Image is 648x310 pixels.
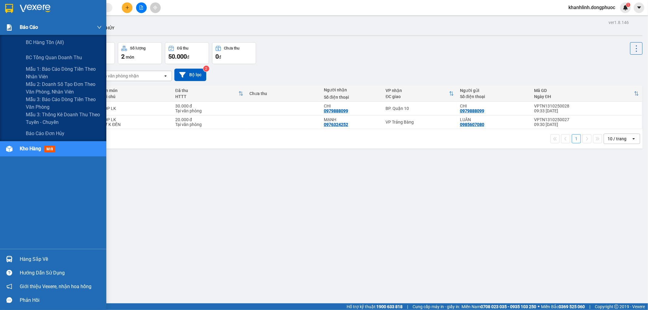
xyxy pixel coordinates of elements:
[130,46,146,50] div: Số lượng
[6,256,12,262] img: warehouse-icon
[44,146,55,152] span: mới
[101,117,169,122] div: HỘP LK
[5,4,13,13] img: logo-vxr
[6,297,12,303] span: message
[634,2,644,13] button: caret-down
[26,80,102,96] span: Mẫu 2: Doanh số tạo đơn theo Văn phòng, nhân viên
[20,268,102,278] div: Hướng dẫn sử dụng
[125,5,129,10] span: plus
[175,88,238,93] div: Đã thu
[589,303,590,310] span: |
[481,304,536,309] strong: 0708 023 035 - 0935 103 250
[20,146,41,152] span: Kho hàng
[121,53,125,60] span: 2
[386,94,449,99] div: ĐC giao
[531,86,642,102] th: Toggle SortBy
[460,122,484,127] div: 0985607080
[163,73,168,78] svg: open
[324,104,380,108] div: CHI
[101,88,169,93] div: Tên món
[139,5,143,10] span: file-add
[324,95,380,100] div: Số điện thoại
[460,108,484,113] div: 0979888099
[636,5,642,10] span: caret-down
[215,53,219,60] span: 0
[559,304,585,309] strong: 0369 525 060
[534,108,639,113] div: 09:33 [DATE]
[614,305,619,309] span: copyright
[118,42,162,64] button: Số lượng2món
[460,117,528,122] div: LUÂN
[150,2,161,13] button: aim
[153,5,157,10] span: aim
[20,296,102,305] div: Phản hồi
[101,106,169,111] div: HỘP LK
[6,146,12,152] img: warehouse-icon
[608,136,626,142] div: 10 / trang
[572,134,581,143] button: 1
[175,117,243,122] div: 20.000 đ
[26,96,102,111] span: Mẫu 3: Báo cáo dòng tiền theo văn phòng
[382,86,457,102] th: Toggle SortBy
[534,104,639,108] div: VPTN1310250028
[324,117,380,122] div: MẠNH
[26,39,64,46] span: BC hàng tồn (all)
[460,88,528,93] div: Người gửi
[627,3,629,7] span: 1
[407,303,408,310] span: |
[413,303,460,310] span: Cung cấp máy in - giấy in:
[249,91,317,96] div: Chưa thu
[534,88,634,93] div: Mã GD
[175,94,238,99] div: HTTT
[461,303,536,310] span: Miền Nam
[177,46,188,50] div: Đã thu
[26,111,102,126] span: Mẫu 3: Thống kê doanh thu theo tuyến - chuyến
[534,94,634,99] div: Ngày ĐH
[6,284,12,289] span: notification
[631,136,636,141] svg: open
[386,88,449,93] div: VP nhận
[26,65,102,80] span: Mẫu 1: Báo cáo dòng tiền theo nhân viên
[101,94,169,99] div: Ghi chú
[460,94,528,99] div: Số điện thoại
[175,104,243,108] div: 30.000 đ
[174,69,206,81] button: Bộ lọc
[534,122,639,127] div: 09:30 [DATE]
[26,130,64,137] span: báo cáo đơn hủy
[212,42,256,64] button: Chưa thu0đ
[609,19,629,26] div: ver 1.8.146
[101,122,169,127] div: HƯ K ĐỀN
[324,108,348,113] div: 0979888099
[20,283,91,290] span: Giới thiệu Vexere, nhận hoa hồng
[122,2,132,13] button: plus
[203,66,209,72] sup: 2
[20,255,102,264] div: Hàng sắp về
[224,46,240,50] div: Chưa thu
[324,87,380,92] div: Người nhận
[97,73,139,79] div: Chọn văn phòng nhận
[20,23,38,31] span: Báo cáo
[26,54,82,61] span: BC tổng quan doanh thu
[97,25,102,30] span: down
[564,4,620,11] span: khanhlinh.dongphuoc
[175,108,243,113] div: Tại văn phòng
[136,2,147,13] button: file-add
[534,117,639,122] div: VPTN1310250027
[376,304,403,309] strong: 1900 633 818
[538,305,540,308] span: ⚪️
[386,106,454,111] div: BP. Quận 10
[175,122,243,127] div: Tại văn phòng
[126,55,134,60] span: món
[165,42,209,64] button: Đã thu50.000đ
[6,24,12,31] img: solution-icon
[460,104,528,108] div: CHI
[6,270,12,276] span: question-circle
[347,303,403,310] span: Hỗ trợ kỹ thuật:
[172,86,246,102] th: Toggle SortBy
[219,55,221,60] span: đ
[324,122,348,127] div: 0976324252
[541,303,585,310] span: Miền Bắc
[187,55,189,60] span: đ
[626,3,630,7] sup: 1
[623,5,628,10] img: icon-new-feature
